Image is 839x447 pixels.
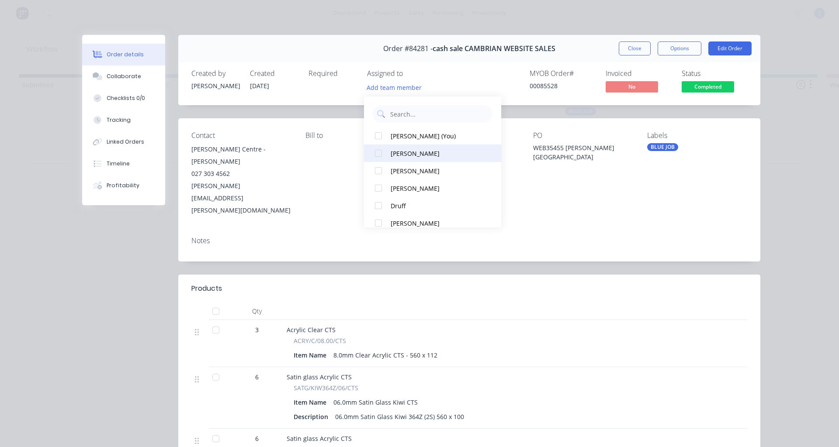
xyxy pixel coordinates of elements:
div: [PERSON_NAME] [391,184,483,193]
button: Add team member [362,81,426,93]
span: [DATE] [250,82,269,90]
button: Completed [682,81,734,94]
div: [PERSON_NAME][EMAIL_ADDRESS][PERSON_NAME][DOMAIN_NAME] [191,180,291,217]
span: Order #84281 - [383,45,433,53]
div: PO [533,131,633,140]
button: Druff [364,197,501,214]
div: Assigned to [367,69,454,78]
button: Add team member [367,81,426,93]
span: 6 [255,434,259,443]
span: Acrylic Clear CTS [287,326,336,334]
button: [PERSON_NAME] [364,214,501,232]
div: 06.0mm Satin Glass Kiwi CTS [330,396,421,409]
div: Order details [107,51,144,58]
div: [PERSON_NAME] [391,149,483,158]
div: Checklists 0/0 [107,94,145,102]
div: Item Name [294,349,330,361]
button: [PERSON_NAME] [364,162,501,179]
button: Checklists 0/0 [82,87,165,109]
button: Tracking [82,109,165,131]
span: SATG/KIW364Z/06/CTS [294,383,358,392]
span: Satin glass Acrylic CTS [287,373,352,381]
div: Description [294,410,332,423]
div: 8.0mm Clear Acrylic CTS - 560 x 112 [330,349,441,361]
div: Created [250,69,298,78]
div: Profitability [107,182,139,189]
button: Profitability [82,175,165,196]
div: Products [191,283,222,294]
div: 06.0mm Satin Glass Kiwi 364Z (2S) 560 x 100 [332,410,468,423]
div: Required [309,69,357,78]
div: WEB35455 [PERSON_NAME][GEOGRAPHIC_DATA] [533,143,633,162]
div: Qty [231,303,283,320]
button: [PERSON_NAME] [364,179,501,197]
div: [PERSON_NAME] [391,166,483,175]
button: Linked Orders [82,131,165,153]
button: Collaborate [82,65,165,87]
div: Bill to [305,131,406,140]
div: [PERSON_NAME] [191,81,239,90]
div: Labels [647,131,747,140]
div: BLUE JOB [647,143,678,151]
span: No [606,81,658,92]
div: [PERSON_NAME] Centre - [PERSON_NAME] [191,143,291,168]
button: Edit Order [708,41,752,55]
span: Satin glass Acrylic CTS [287,434,352,443]
button: Options [658,41,701,55]
div: Notes [191,237,747,245]
div: Druff [391,201,483,210]
div: [PERSON_NAME] Centre - [PERSON_NAME]027 303 4562[PERSON_NAME][EMAIL_ADDRESS][PERSON_NAME][DOMAIN_... [191,143,291,217]
div: 027 303 4562 [191,168,291,180]
div: 00085528 [530,81,595,90]
span: cash sale CAMBRIAN WEBSITE SALES [433,45,555,53]
div: Invoiced [606,69,671,78]
button: [PERSON_NAME] [364,144,501,162]
button: Close [619,41,651,55]
div: Collaborate [107,72,141,80]
div: [PERSON_NAME] (You) [391,131,483,141]
div: Timeline [107,160,130,168]
span: ACRY/C/08.00/CTS [294,336,346,345]
div: Created by [191,69,239,78]
span: 6 [255,372,259,382]
div: Item Name [294,396,330,409]
div: Status [682,69,747,78]
input: Search... [389,105,488,123]
div: MYOB Order # [530,69,595,78]
span: 3 [255,325,259,334]
div: [PERSON_NAME] [391,219,483,228]
div: Tracking [107,116,131,124]
button: Timeline [82,153,165,175]
span: Completed [682,81,734,92]
div: Contact [191,131,291,140]
div: Linked Orders [107,138,144,146]
button: [PERSON_NAME] (You) [364,127,501,144]
button: Order details [82,44,165,65]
